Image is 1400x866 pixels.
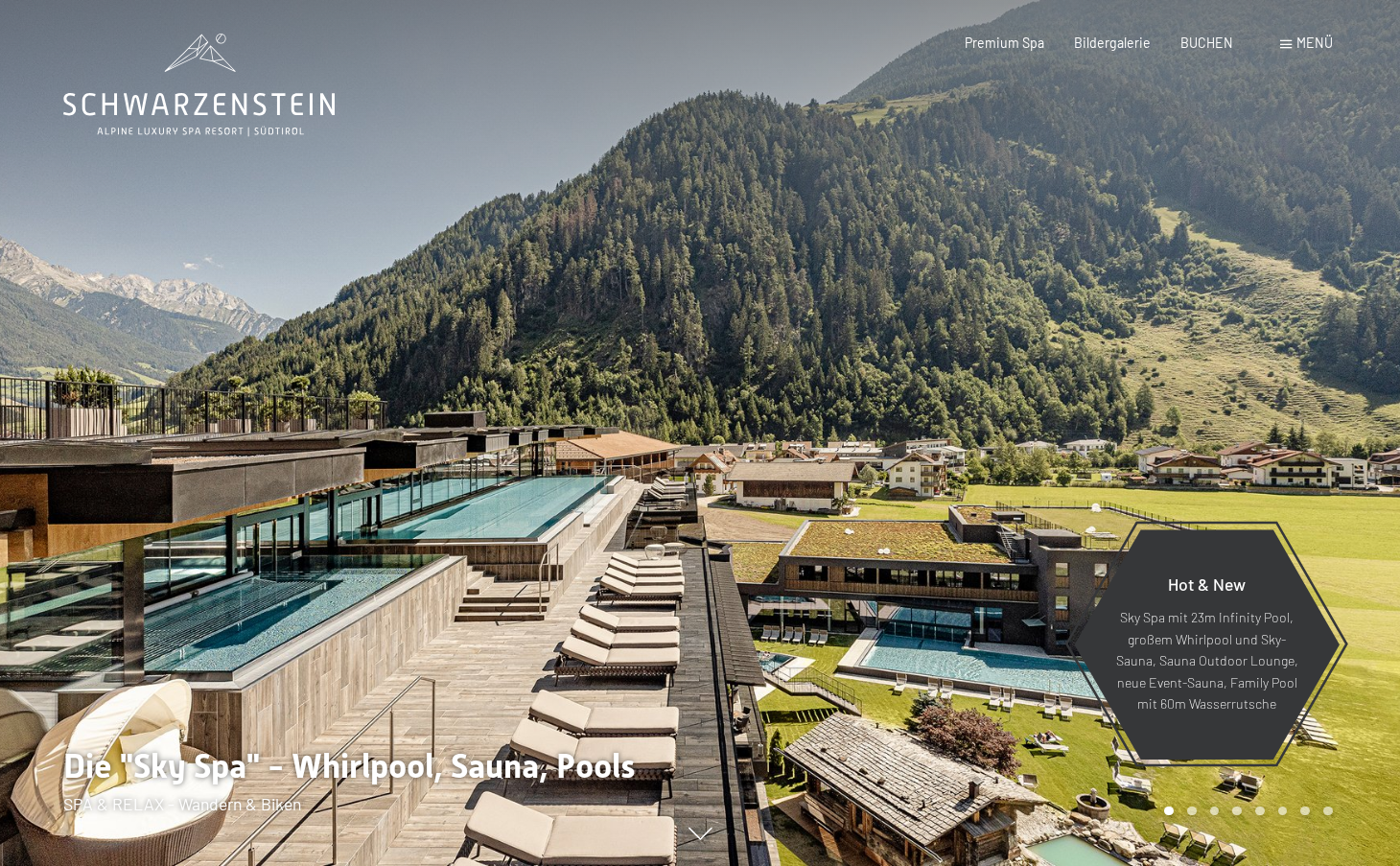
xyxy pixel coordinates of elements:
[1157,807,1332,816] div: Carousel Pagination
[1168,573,1246,595] span: Hot & New
[1180,35,1233,51] a: BUCHEN
[1187,807,1197,816] div: Carousel Page 2
[1073,528,1341,761] a: Hot & New Sky Spa mit 23m Infinity Pool, großem Whirlpool und Sky-Sauna, Sauna Outdoor Lounge, ne...
[1164,807,1174,816] div: Carousel Page 1 (Current Slide)
[1300,807,1310,816] div: Carousel Page 7
[1296,35,1333,51] span: Menü
[965,35,1044,51] a: Premium Spa
[1115,607,1298,715] p: Sky Spa mit 23m Infinity Pool, großem Whirlpool und Sky-Sauna, Sauna Outdoor Lounge, neue Event-S...
[1210,807,1220,816] div: Carousel Page 3
[1278,807,1288,816] div: Carousel Page 6
[1323,807,1333,816] div: Carousel Page 8
[1232,807,1242,816] div: Carousel Page 4
[1255,807,1265,816] div: Carousel Page 5
[1074,35,1151,51] a: Bildergalerie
